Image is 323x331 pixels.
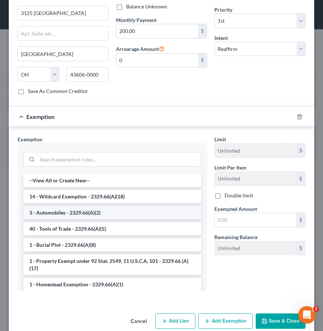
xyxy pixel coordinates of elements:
[26,113,55,120] span: Exemption
[214,164,247,171] label: Limit Per Item
[116,44,165,53] label: Arrearage Amount
[296,241,305,255] div: $
[116,24,198,38] input: 0.00
[296,144,305,157] div: $
[18,47,108,61] input: Enter city...
[23,206,201,219] li: 3 - Automobiles - 2329.66(A)(2)
[116,53,198,67] input: 0.00
[215,172,296,186] input: --
[126,3,167,10] label: Balance Unknown
[214,34,228,42] label: Intent
[23,254,201,275] li: 1 - Property Exempt under 92 Stat. 2549, 11 U.S.C.A. 101 - 2329.66 (A)(17)
[67,67,108,82] input: Enter zip...
[23,222,201,235] li: 40 - Tools of Trade - 2329.66(A)(5)
[23,190,201,203] li: 14 - Wildcard Exemption - 2329.66(A)(18)
[215,213,296,227] input: 0.00
[256,313,305,329] button: Save & Close
[155,313,195,329] button: Add Lien
[116,16,157,24] label: Monthly Payment
[298,306,316,324] iframe: Intercom live chat
[125,314,153,329] button: Cancel
[23,238,201,252] li: 1 - Burial Plot - 2329.66(A)(8)
[296,172,305,186] div: $
[37,152,201,166] input: Search exemption rules...
[215,144,296,157] input: --
[18,6,108,20] input: Enter address...
[198,53,207,67] div: $
[28,88,88,95] label: Save As Common Creditor
[23,278,201,291] li: 1 - Homestead Exemption - 2329.66(A)(1)
[198,313,253,329] button: Add Exemption
[214,206,257,212] span: Exempted Amount
[18,136,42,142] span: Exemption
[214,233,258,241] label: Remaining Balance
[23,174,201,187] li: --View All or Create New--
[198,24,207,38] div: $
[215,241,296,255] input: --
[18,27,108,41] input: Apt, Suite, etc...
[313,306,319,312] span: 2
[214,7,232,13] span: Priority
[296,213,305,227] div: $
[225,192,253,199] label: Double limit
[214,136,226,142] span: Limit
